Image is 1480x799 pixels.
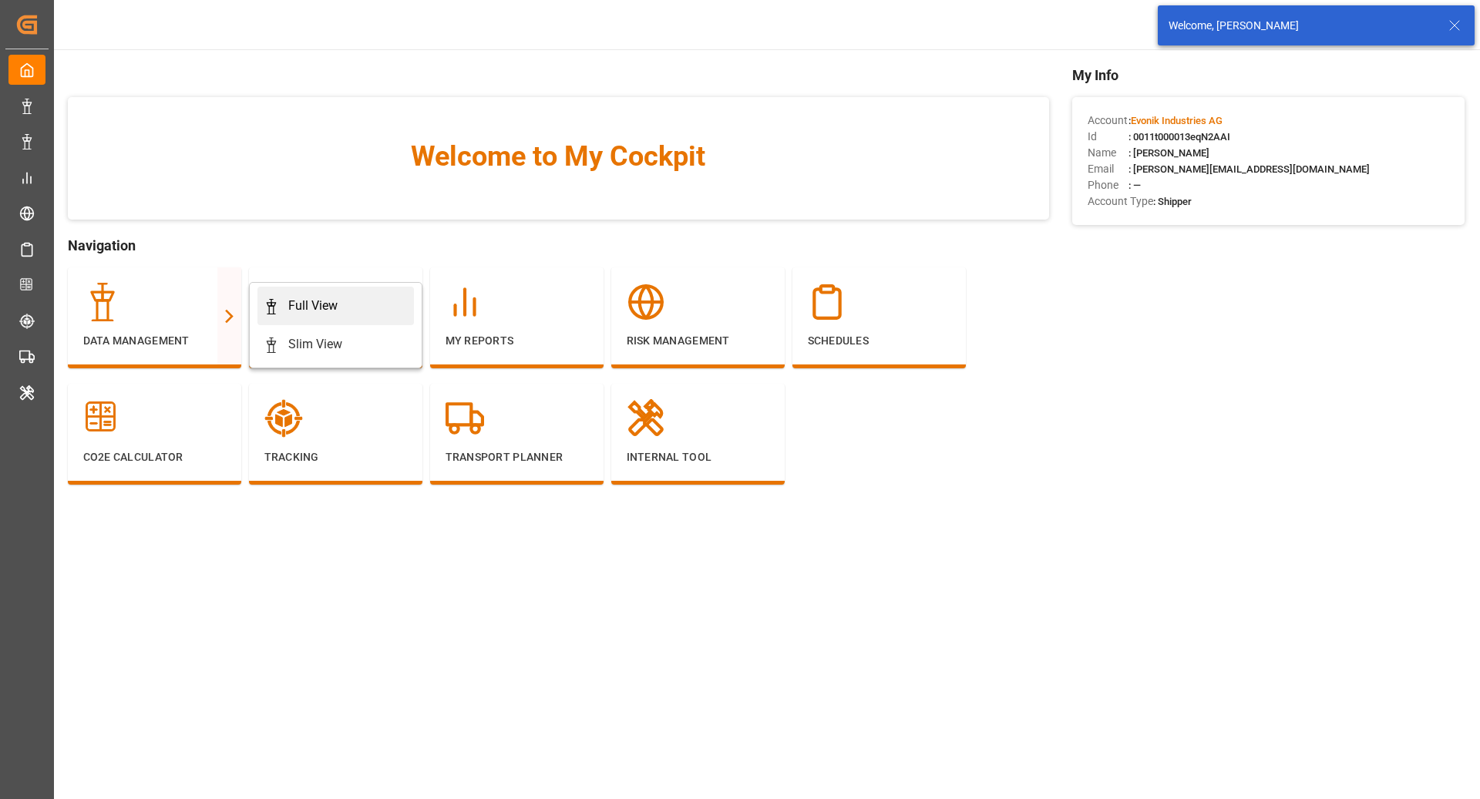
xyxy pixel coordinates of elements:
p: Schedules [808,333,950,349]
span: My Info [1072,65,1465,86]
div: Slim View [288,335,342,354]
a: Full View [257,287,414,325]
span: Welcome to My Cockpit [99,136,1018,177]
span: Account [1088,112,1128,129]
span: : 0011t000013eqN2AAI [1128,131,1230,143]
span: : — [1128,180,1141,191]
a: Slim View [257,325,414,364]
span: Name [1088,145,1128,161]
span: : Shipper [1153,196,1192,207]
span: Evonik Industries AG [1131,115,1223,126]
span: : [PERSON_NAME] [1128,147,1209,159]
span: Email [1088,161,1128,177]
span: Account Type [1088,193,1153,210]
p: My Reports [446,333,588,349]
span: Phone [1088,177,1128,193]
p: Risk Management [627,333,769,349]
p: Data Management [83,333,226,349]
span: : [PERSON_NAME][EMAIL_ADDRESS][DOMAIN_NAME] [1128,163,1370,175]
p: Internal Tool [627,449,769,465]
span: Navigation [68,235,1049,256]
p: Transport Planner [446,449,588,465]
p: Tracking [264,449,407,465]
span: Id [1088,129,1128,145]
p: CO2e Calculator [83,449,226,465]
span: : [1128,115,1223,126]
div: Full View [288,297,338,315]
div: Welcome, [PERSON_NAME] [1169,18,1434,34]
